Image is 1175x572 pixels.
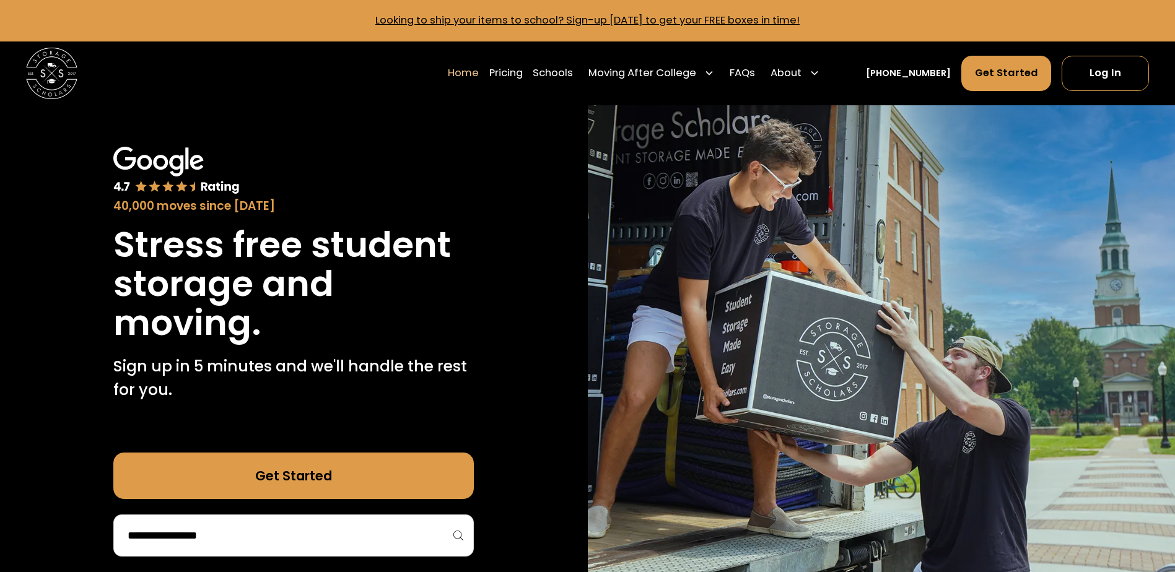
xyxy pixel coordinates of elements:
[26,48,77,99] img: Storage Scholars main logo
[766,55,825,91] div: About
[583,55,720,91] div: Moving After College
[866,67,951,80] a: [PHONE_NUMBER]
[489,55,523,91] a: Pricing
[533,55,573,91] a: Schools
[730,55,755,91] a: FAQs
[448,55,479,91] a: Home
[113,225,474,342] h1: Stress free student storage and moving.
[113,197,474,215] div: 40,000 moves since [DATE]
[113,453,474,499] a: Get Started
[588,66,696,81] div: Moving After College
[375,13,800,27] a: Looking to ship your items to school? Sign-up [DATE] to get your FREE boxes in time!
[26,48,77,99] a: home
[771,66,802,81] div: About
[961,56,1052,90] a: Get Started
[113,355,474,401] p: Sign up in 5 minutes and we'll handle the rest for you.
[113,147,240,195] img: Google 4.7 star rating
[1062,56,1149,90] a: Log In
